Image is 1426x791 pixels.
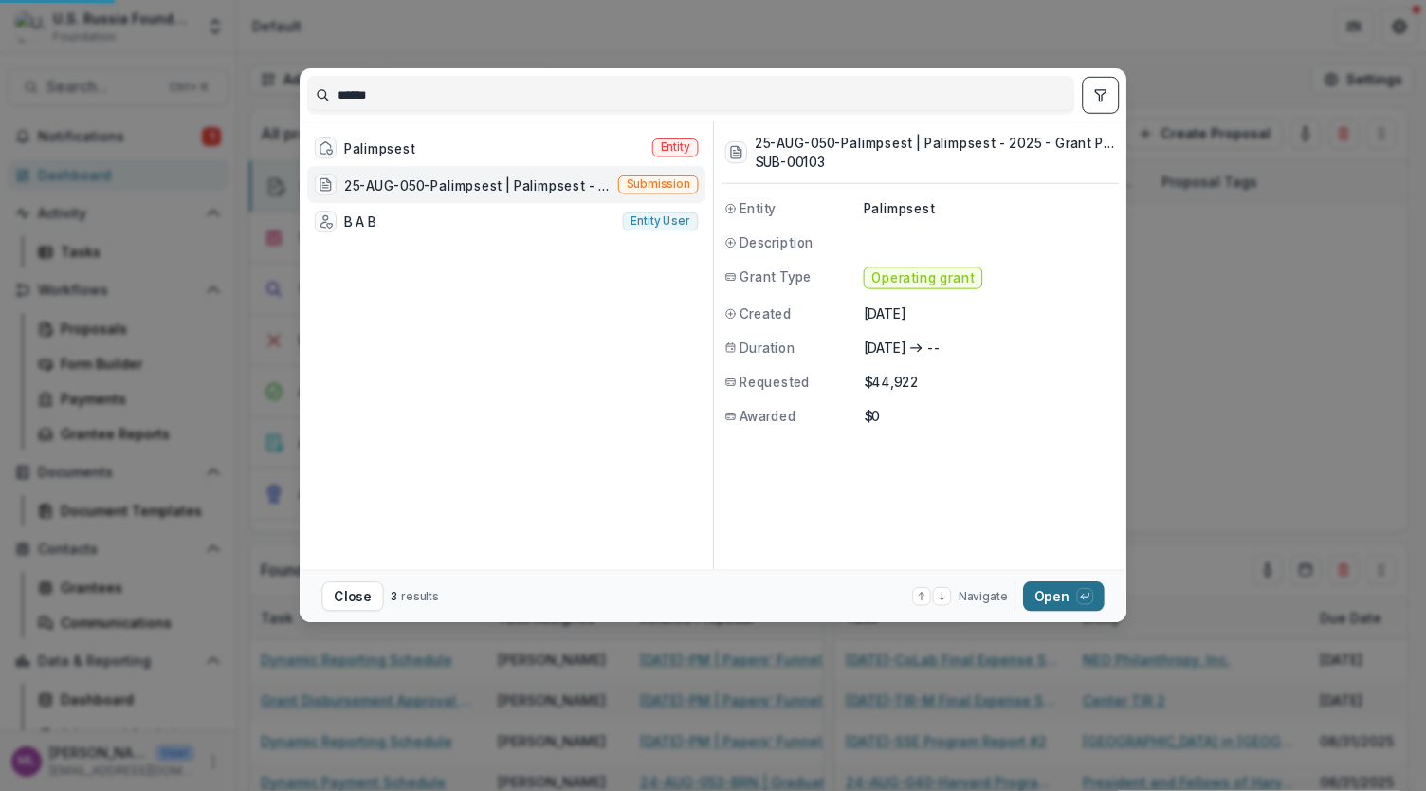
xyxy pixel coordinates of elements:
[661,140,690,154] span: Entity
[321,581,383,611] button: Close
[627,177,690,191] span: Submission
[401,589,439,603] span: results
[740,372,810,391] span: Requested
[740,338,795,357] span: Duration
[740,232,814,251] span: Description
[864,198,1116,217] p: Palimpsest
[344,138,415,157] div: Palimpsest
[391,589,398,603] span: 3
[740,406,795,425] span: Awarded
[864,406,1116,425] p: $0
[344,175,611,193] div: 25-AUG-050-Palimpsest | Palimpsest - 2025 - Grant Proposal Application ([DATE])
[755,153,1115,172] h3: SUB-00103
[755,133,1115,152] h3: 25-AUG-050-Palimpsest | Palimpsest - 2025 - Grant Proposal Application ([DATE])
[864,304,1116,322] p: [DATE]
[864,372,1116,391] p: $44,922
[740,198,776,217] span: Entity
[344,212,376,230] div: B A B
[631,214,689,228] span: Entity user
[864,338,905,357] p: [DATE]
[740,267,812,285] span: Grant Type
[740,304,791,322] span: Created
[927,338,941,357] p: --
[1023,581,1105,611] button: Open
[1082,77,1119,114] button: toggle filters
[871,270,974,285] span: Operating grant
[959,588,1008,605] span: Navigate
